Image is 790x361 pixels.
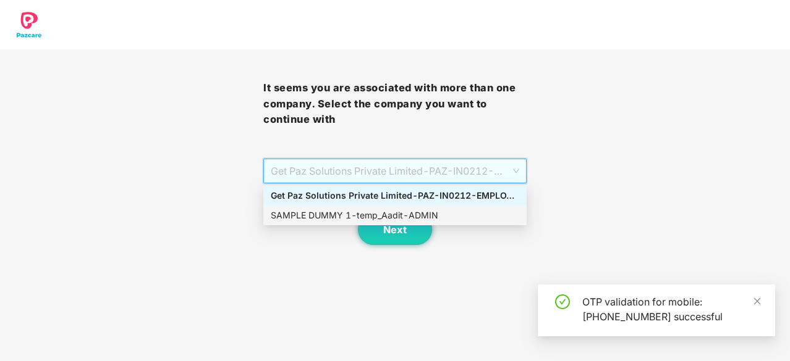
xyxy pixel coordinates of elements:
[358,214,432,245] button: Next
[582,294,760,324] div: OTP validation for mobile: [PHONE_NUMBER] successful
[271,159,519,183] span: Get Paz Solutions Private Limited - PAZ-IN0212 - EMPLOYEE
[753,297,762,305] span: close
[271,189,519,202] div: Get Paz Solutions Private Limited - PAZ-IN0212 - EMPLOYEE
[263,80,527,128] h3: It seems you are associated with more than one company. Select the company you want to continue with
[555,294,570,309] span: check-circle
[271,209,519,222] div: SAMPLE DUMMY 1 - temp_Aadit - ADMIN
[383,224,407,236] span: Next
